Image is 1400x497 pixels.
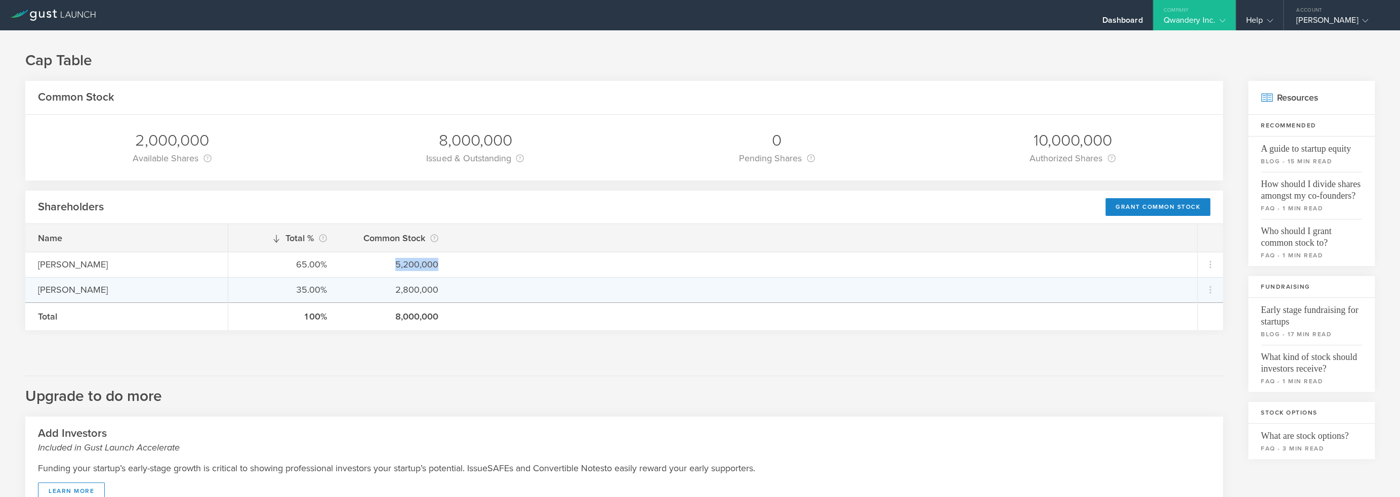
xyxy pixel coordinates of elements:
div: Qwandery Inc. [1163,15,1225,30]
a: How should I divide shares amongst my co-founders?faq - 1 min read [1248,172,1375,219]
div: 10,000,000 [1030,130,1116,151]
span: Who should I grant common stock to? [1261,219,1362,249]
div: Available Shares [133,151,212,165]
h3: Stock Options [1248,402,1375,424]
div: 65.00% [241,258,327,271]
div: Grant Common Stock [1105,198,1210,216]
a: A guide to startup equityblog - 15 min read [1248,137,1375,172]
span: How should I divide shares amongst my co-founders? [1261,172,1362,202]
div: 2,000,000 [133,130,212,151]
small: blog - 15 min read [1261,157,1362,166]
a: What are stock options?faq - 3 min read [1248,424,1375,459]
small: faq - 1 min read [1261,251,1362,260]
div: 8,000,000 [352,310,438,323]
span: What are stock options? [1261,424,1362,442]
h2: Common Stock [38,90,114,105]
span: What kind of stock should investors receive? [1261,345,1362,375]
h1: Cap Table [25,51,1375,71]
span: SAFEs and Convertible Notes [487,462,604,475]
div: Total % [241,231,327,245]
h2: Upgrade to do more [25,376,1223,406]
div: 0 [739,130,815,151]
div: Pending Shares [739,151,815,165]
small: faq - 1 min read [1261,204,1362,213]
h2: Shareholders [38,200,104,214]
a: Early stage fundraising for startupsblog - 17 min read [1248,298,1375,345]
div: 35.00% [241,283,327,296]
div: 5,200,000 [352,258,438,271]
h3: Recommended [1248,115,1375,137]
h3: Fundraising [1248,276,1375,298]
small: faq - 1 min read [1261,377,1362,386]
small: Included in Gust Launch Accelerate [38,441,1210,454]
div: [PERSON_NAME] [1296,15,1382,30]
h2: Add Investors [38,426,1210,454]
span: Early stage fundraising for startups [1261,298,1362,328]
h2: Resources [1248,81,1375,115]
div: Name [38,232,215,245]
span: A guide to startup equity [1261,137,1362,155]
div: 8,000,000 [426,130,524,151]
div: [PERSON_NAME] [38,258,215,271]
div: Total [38,310,215,323]
div: 2,800,000 [352,283,438,296]
div: Issued & Outstanding [426,151,524,165]
small: faq - 3 min read [1261,444,1362,453]
a: Who should I grant common stock to?faq - 1 min read [1248,219,1375,266]
div: Common Stock [352,231,438,245]
div: Authorized Shares [1030,151,1116,165]
small: blog - 17 min read [1261,330,1362,339]
p: Funding your startup’s early-stage growth is critical to showing professional investors your star... [38,462,1210,475]
div: 100% [241,310,327,323]
div: [PERSON_NAME] [38,283,215,296]
div: Dashboard [1102,15,1142,30]
a: What kind of stock should investors receive?faq - 1 min read [1248,345,1375,392]
div: Help [1246,15,1273,30]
